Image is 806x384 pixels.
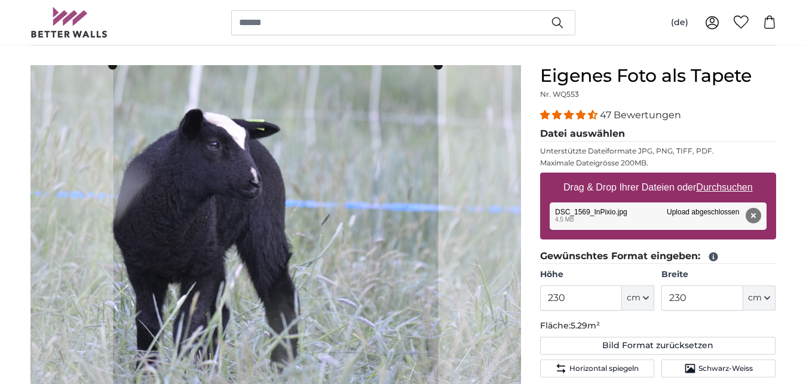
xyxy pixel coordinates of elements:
p: Fläche: [540,320,776,332]
img: Betterwalls [30,7,108,38]
legend: Datei auswählen [540,127,776,142]
h1: Eigenes Foto als Tapete [540,65,776,87]
span: cm [627,292,640,304]
button: (de) [661,12,698,33]
label: Breite [661,269,776,281]
span: 4.38 stars [540,109,600,121]
button: cm [743,285,776,311]
u: Durchsuchen [696,182,752,192]
legend: Gewünschtes Format eingeben: [540,249,776,264]
span: 5.29m² [571,320,600,331]
span: Schwarz-Weiss [698,364,753,373]
span: 47 Bewertungen [600,109,681,121]
label: Drag & Drop Ihrer Dateien oder [559,176,758,199]
label: Höhe [540,269,654,281]
button: Horizontal spiegeln [540,360,654,377]
button: Schwarz-Weiss [661,360,776,377]
span: cm [748,292,762,304]
p: Maximale Dateigrösse 200MB. [540,158,776,168]
span: Nr. WQ553 [540,90,579,99]
p: Unterstützte Dateiformate JPG, PNG, TIFF, PDF. [540,146,776,156]
span: Horizontal spiegeln [569,364,639,373]
button: cm [622,285,654,311]
button: Bild Format zurücksetzen [540,337,776,355]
